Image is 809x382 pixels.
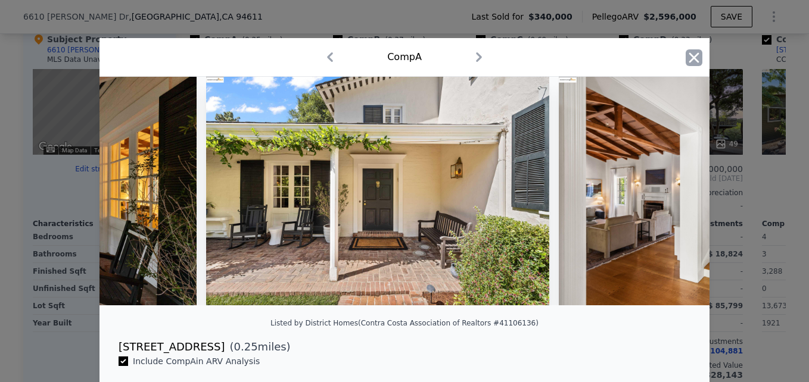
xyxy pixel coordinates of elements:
img: Property Img [206,77,549,305]
div: Listed by District Homes (Contra Costa Association of Realtors #41106136) [270,319,539,327]
div: [STREET_ADDRESS] [119,339,225,355]
span: ( miles) [225,339,290,355]
span: Include Comp A in ARV Analysis [128,356,265,366]
div: Comp A [387,50,422,64]
span: 0.25 [234,340,258,353]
